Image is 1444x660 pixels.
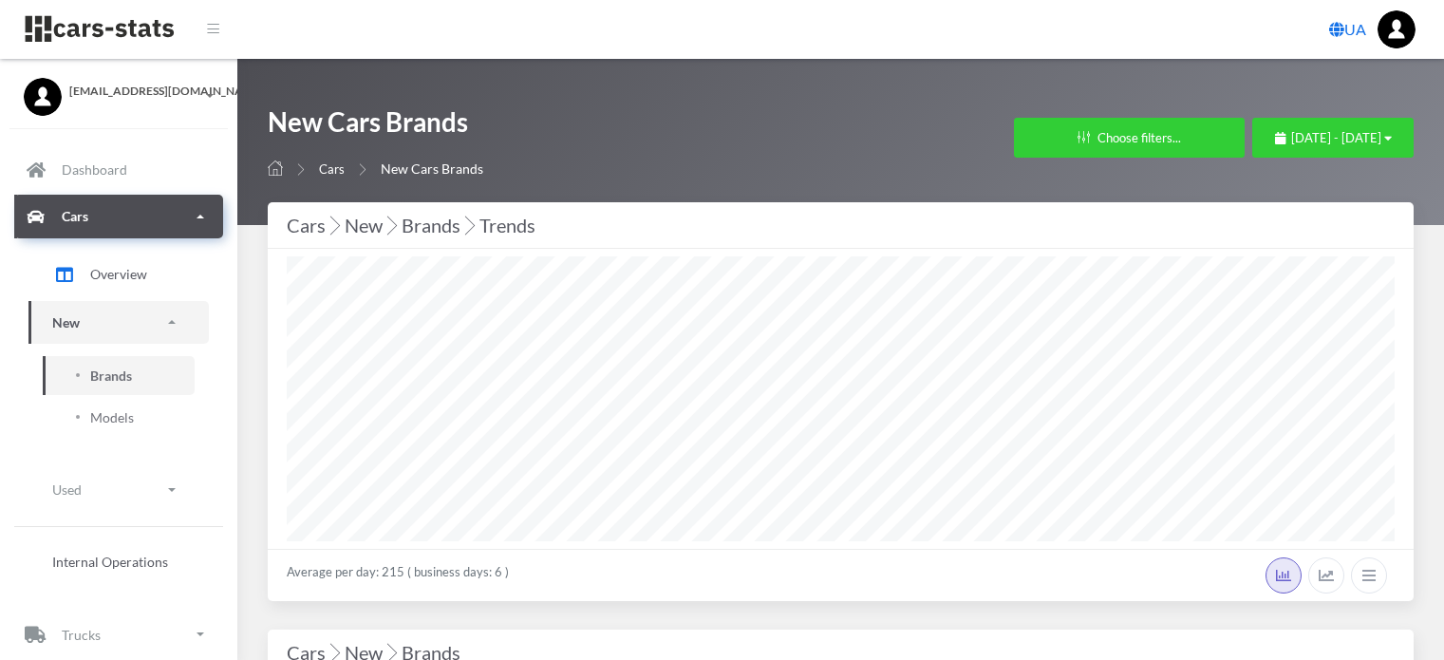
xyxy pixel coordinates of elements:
a: Used [28,468,209,511]
p: Used [52,478,82,501]
p: New [52,311,80,334]
p: Dashboard [62,158,127,181]
a: Internal Operations [28,542,209,581]
span: Models [90,407,134,427]
a: Brands [43,356,195,395]
a: UA [1322,10,1374,48]
span: [DATE] - [DATE] [1291,130,1381,145]
div: Cars New Brands Trends [287,210,1395,240]
span: Brands [90,366,132,386]
a: Overview [28,251,209,298]
img: navbar brand [24,14,176,44]
a: Trucks [14,613,223,656]
button: [DATE] - [DATE] [1252,118,1414,158]
a: [EMAIL_ADDRESS][DOMAIN_NAME] [24,78,214,100]
a: Dashboard [14,148,223,192]
span: New Cars Brands [381,160,483,177]
h1: New Cars Brands [268,104,483,149]
a: Models [43,398,195,437]
span: Overview [90,264,147,284]
p: Trucks [62,623,101,647]
div: Average per day: 215 ( business days: 6 ) [268,549,1414,601]
span: Internal Operations [52,552,168,572]
img: ... [1378,10,1416,48]
a: Cars [14,195,223,238]
p: Cars [62,204,88,228]
a: New [28,301,209,344]
button: Choose filters... [1014,118,1245,158]
a: Cars [319,161,345,177]
span: [EMAIL_ADDRESS][DOMAIN_NAME] [69,83,214,100]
